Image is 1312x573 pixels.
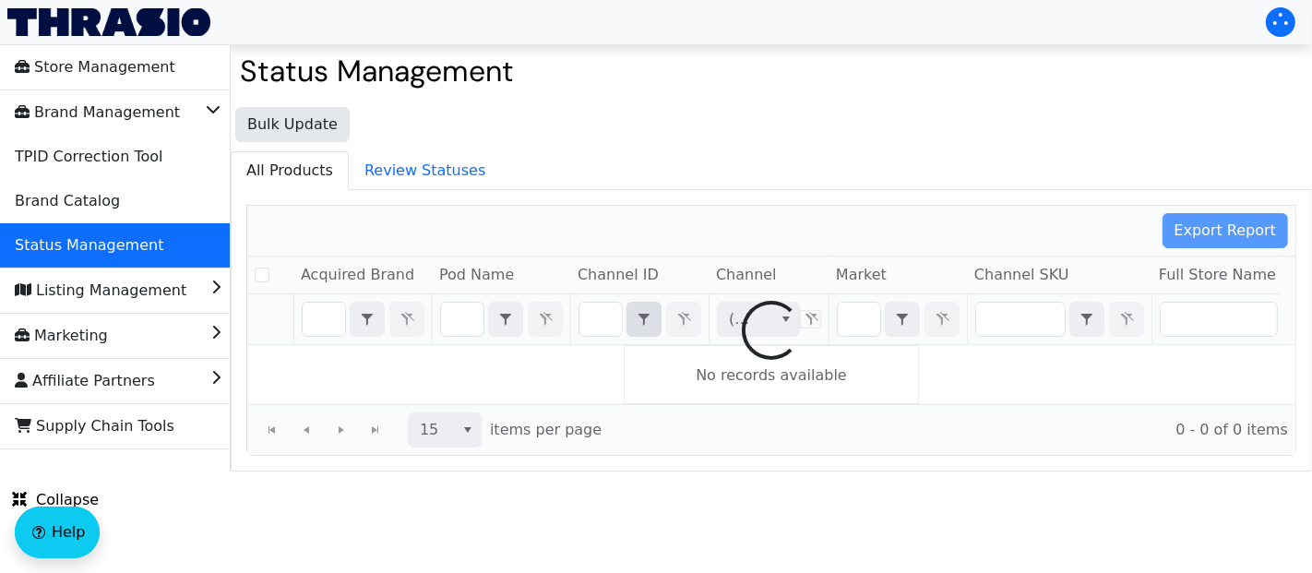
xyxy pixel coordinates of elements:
[15,231,163,260] span: Status Management
[15,142,162,172] span: TPID Correction Tool
[247,113,338,136] span: Bulk Update
[15,98,180,127] span: Brand Management
[240,54,1303,89] h2: Status Management
[232,152,348,189] span: All Products
[15,53,175,82] span: Store Management
[15,321,108,351] span: Marketing
[15,366,155,396] span: Affiliate Partners
[350,152,500,189] span: Review Statuses
[15,276,186,305] span: Listing Management
[235,107,350,142] button: Bulk Update
[7,8,210,36] img: Thrasio Logo
[15,507,100,558] button: Help floatingactionbutton
[15,412,174,441] span: Supply Chain Tools
[52,521,85,543] span: Help
[15,186,120,216] span: Brand Catalog
[12,489,99,511] span: Collapse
